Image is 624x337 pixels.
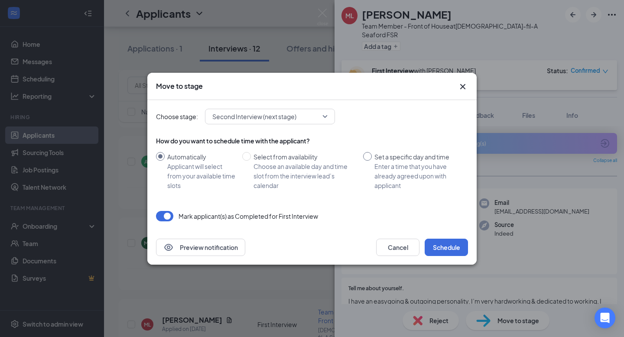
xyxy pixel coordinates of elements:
div: Choose an available day and time slot from the interview lead’s calendar [253,162,356,190]
div: Applicant will select from your available time slots [167,162,235,190]
div: Automatically [167,152,235,162]
span: Choose stage: [156,112,198,121]
button: Cancel [376,239,419,256]
div: Open Intercom Messenger [595,308,615,328]
h3: Move to stage [156,81,203,91]
button: Schedule [425,239,468,256]
button: Close [458,81,468,92]
p: Mark applicant(s) as Completed for First Interview [179,212,318,220]
div: Enter a time that you have already agreed upon with applicant [374,162,461,190]
svg: Cross [458,81,468,92]
div: Set a specific day and time [374,152,461,162]
button: EyePreview notification [156,239,245,256]
svg: Eye [163,242,174,253]
span: Second Interview (next stage) [212,110,296,123]
div: How do you want to schedule time with the applicant? [156,136,468,145]
div: Select from availability [253,152,356,162]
